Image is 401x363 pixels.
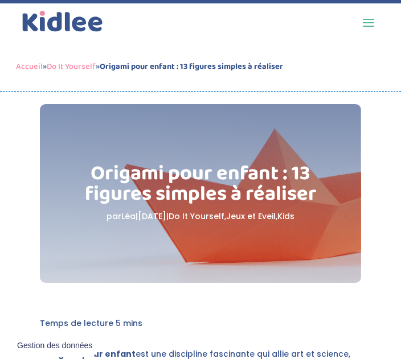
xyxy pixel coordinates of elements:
[47,60,96,73] a: Do It Yourself
[138,211,166,222] span: [DATE]
[16,60,43,73] a: Accueil
[16,60,283,73] span: » »
[77,210,323,224] p: par | | , ,
[77,163,323,210] h1: Origami pour enfant : 13 figures simples à réaliser
[40,348,136,360] strong: L’origami pour enfant
[121,211,136,222] a: Léa
[10,334,99,358] button: Gestion des données
[100,60,283,73] strong: Origami pour enfant : 13 figures simples à réaliser
[17,341,92,351] span: Gestion des données
[226,211,276,222] a: Jeux et Eveil
[169,211,224,222] a: Do It Yourself
[277,211,294,222] a: Kids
